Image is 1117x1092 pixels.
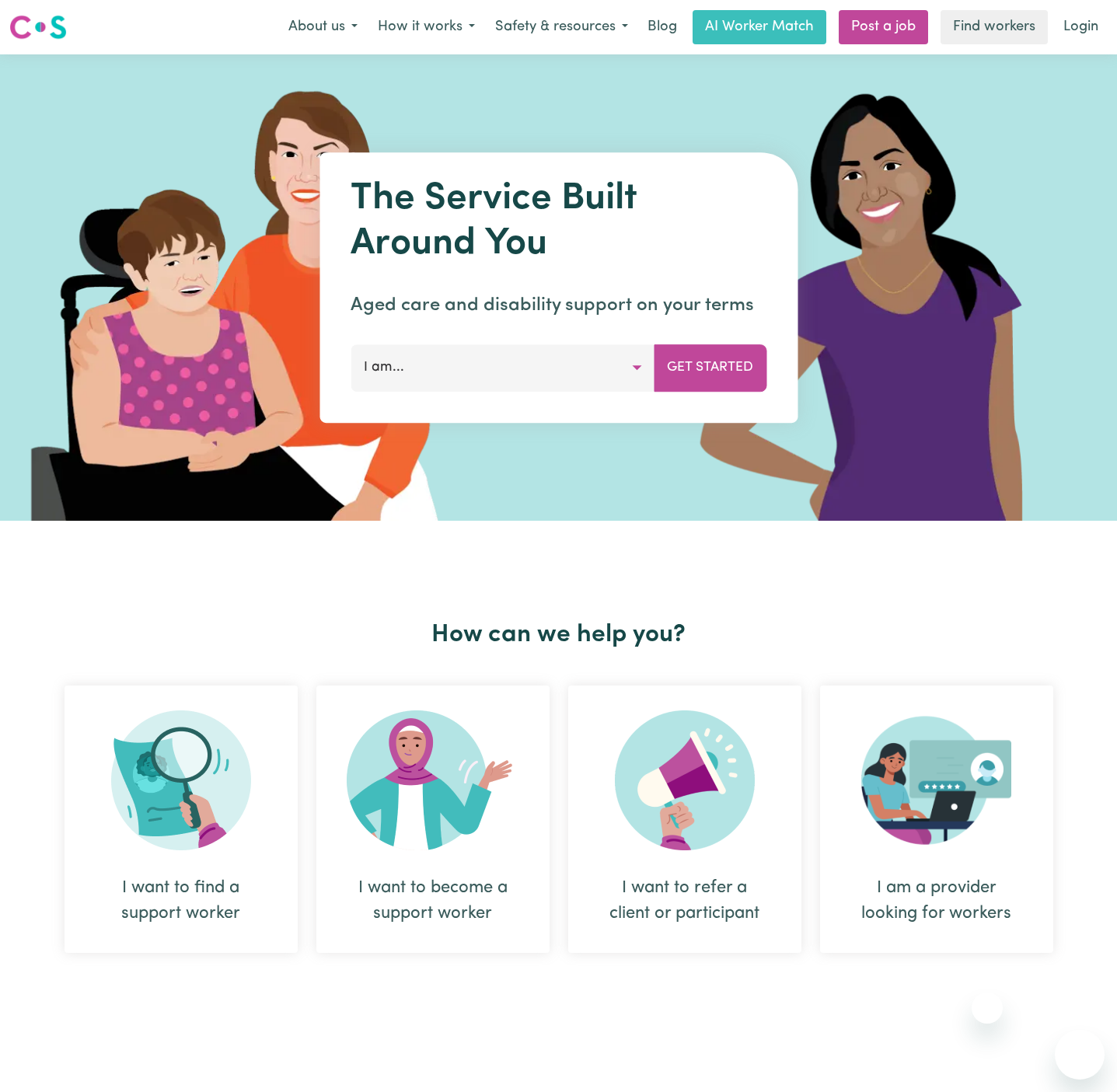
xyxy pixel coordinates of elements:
[615,710,755,850] img: Refer
[568,686,801,953] div: I want to refer a client or participant
[941,10,1048,44] a: Find workers
[278,11,368,44] button: About us
[861,710,1012,850] img: Provider
[351,291,766,319] p: Aged care and disability support on your terms
[368,11,485,44] button: How it works
[55,620,1063,650] h2: How can we help you?
[638,10,686,44] a: Blog
[65,686,298,953] div: I want to find a support worker
[972,993,1003,1024] iframe: Close message
[354,875,512,926] div: I want to become a support worker
[693,10,826,44] a: AI Worker Match
[654,344,766,391] button: Get Started
[839,10,928,44] a: Post a job
[485,11,638,44] button: Safety & resources
[820,686,1053,953] div: I am a provider looking for workers
[316,686,550,953] div: I want to become a support worker
[606,875,764,926] div: I want to refer a client or participant
[102,875,260,926] div: I want to find a support worker
[111,710,251,850] img: Search
[347,710,519,850] img: Become Worker
[857,875,1016,926] div: I am a provider looking for workers
[1054,10,1108,44] a: Login
[351,344,654,391] button: I am...
[1055,1030,1105,1080] iframe: Button to launch messaging window
[9,9,67,45] a: Careseekers logo
[351,177,766,267] h1: The Service Built Around You
[9,13,67,41] img: Careseekers logo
